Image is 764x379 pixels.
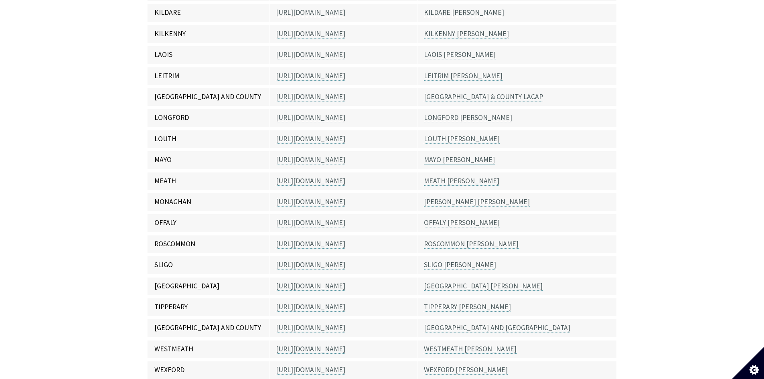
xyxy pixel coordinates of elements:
[732,347,764,379] button: Set cookie preferences
[148,255,270,276] td: SLIGO
[424,155,495,164] a: MAYO [PERSON_NAME]
[148,297,270,318] td: TIPPERARY
[148,234,270,255] td: ROSCOMMON
[148,318,270,338] td: [GEOGRAPHIC_DATA] AND COUNTY
[276,282,345,291] a: [URL][DOMAIN_NAME]
[276,176,345,186] a: [URL][DOMAIN_NAME]
[424,50,496,59] a: LAOIS [PERSON_NAME]
[424,218,500,227] a: OFFALY [PERSON_NAME]
[424,345,517,354] a: WESTMEATH [PERSON_NAME]
[424,260,496,270] a: SLIGO [PERSON_NAME]
[276,239,345,249] a: [URL][DOMAIN_NAME]
[276,260,345,270] a: [URL][DOMAIN_NAME]
[148,107,270,128] td: LONGFORD
[148,66,270,87] td: LEITRIM
[276,323,345,332] a: [URL][DOMAIN_NAME]
[424,302,511,312] a: TIPPERARY [PERSON_NAME]
[276,92,345,101] a: [URL][DOMAIN_NAME]
[148,339,270,360] td: WESTMEATH
[276,365,345,375] a: [URL][DOMAIN_NAME]
[424,113,512,122] a: LONGFORD [PERSON_NAME]
[148,276,270,297] td: [GEOGRAPHIC_DATA]
[424,92,543,101] a: [GEOGRAPHIC_DATA] & COUNTY LACAP
[424,282,543,291] a: [GEOGRAPHIC_DATA] [PERSON_NAME]
[276,113,345,122] a: [URL][DOMAIN_NAME]
[276,155,345,164] a: [URL][DOMAIN_NAME]
[424,197,530,207] a: [PERSON_NAME] [PERSON_NAME]
[424,239,519,249] a: ROSCOMMON [PERSON_NAME]
[424,29,509,39] a: KILKENNY [PERSON_NAME]
[148,171,270,192] td: MEATH
[276,197,345,207] a: [URL][DOMAIN_NAME]
[148,45,270,65] td: LAOIS
[276,218,345,227] a: [URL][DOMAIN_NAME]
[424,323,570,332] a: [GEOGRAPHIC_DATA] AND [GEOGRAPHIC_DATA]
[424,365,508,375] a: WEXFORD [PERSON_NAME]
[276,134,345,144] a: [URL][DOMAIN_NAME]
[148,129,270,150] td: LOUTH
[148,150,270,170] td: MAYO
[276,50,345,59] a: [URL][DOMAIN_NAME]
[148,87,270,107] td: [GEOGRAPHIC_DATA] AND COUNTY
[424,134,500,144] a: LOUTH [PERSON_NAME]
[424,71,503,81] a: LEITRIM [PERSON_NAME]
[276,302,345,312] a: [URL][DOMAIN_NAME]
[148,192,270,213] td: MONAGHAN
[148,2,270,23] td: KILDARE
[276,29,345,39] a: [URL][DOMAIN_NAME]
[276,345,345,354] a: [URL][DOMAIN_NAME]
[424,8,504,17] a: KILDARE [PERSON_NAME]
[148,24,270,45] td: KILKENNY
[276,8,345,17] a: [URL][DOMAIN_NAME]
[148,213,270,233] td: OFFALY
[276,71,345,81] a: [URL][DOMAIN_NAME]
[424,176,499,186] a: MEATH [PERSON_NAME]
